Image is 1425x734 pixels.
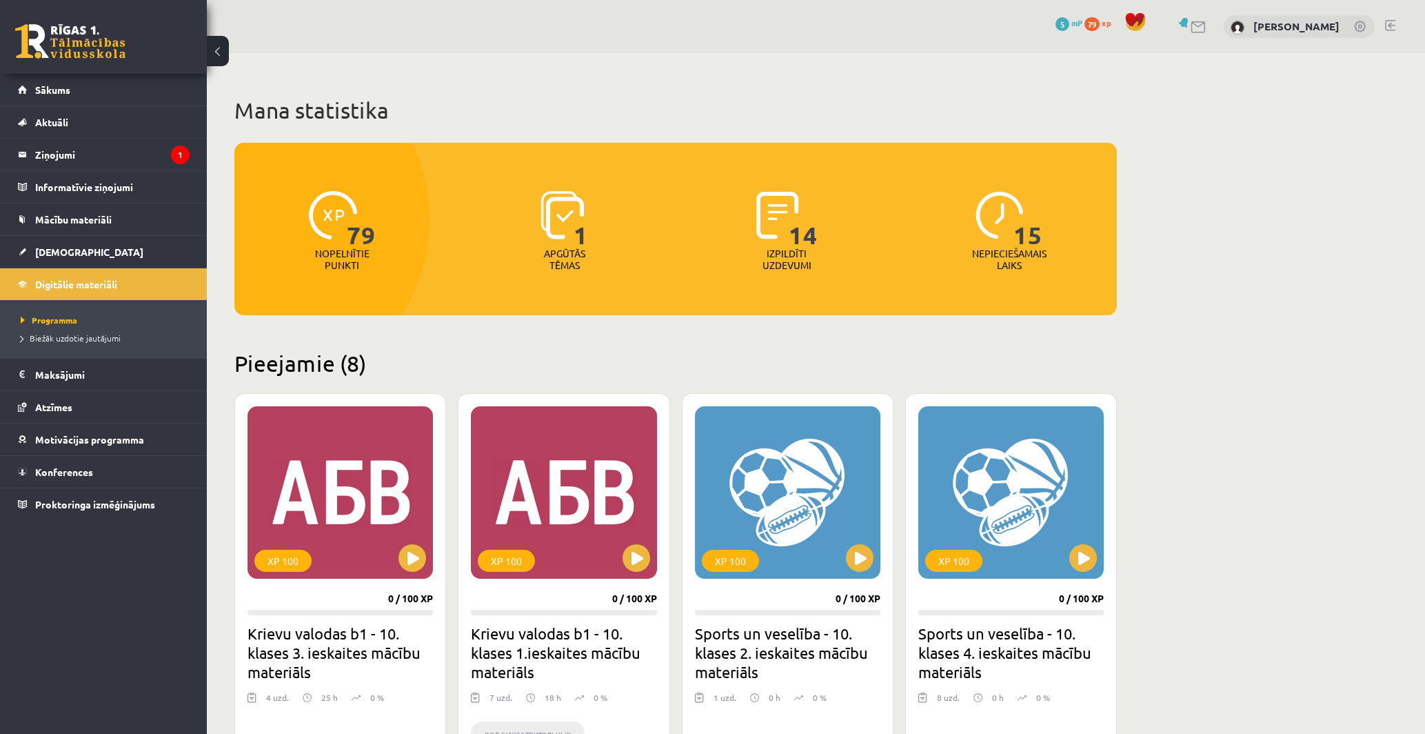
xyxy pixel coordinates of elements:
[171,146,190,164] i: 1
[992,691,1004,704] p: 0 h
[35,433,144,446] span: Motivācijas programma
[18,268,190,300] a: Digitālie materiāli
[35,278,117,290] span: Digitālie materiāli
[234,97,1117,124] h1: Mana statistika
[789,191,818,248] span: 14
[35,359,190,390] legend: Maksājumi
[925,550,982,572] div: XP 100
[18,456,190,488] a: Konferences
[15,24,125,59] a: Rīgas 1. Tālmācības vidusskola
[35,116,68,128] span: Aktuāli
[18,391,190,423] a: Atzīmes
[1253,19,1340,33] a: [PERSON_NAME]
[760,248,813,271] p: Izpildīti uzdevumi
[1071,17,1082,28] span: mP
[35,498,155,510] span: Proktoringa izmēģinājums
[18,236,190,268] a: [DEMOGRAPHIC_DATA]
[35,213,112,226] span: Mācību materiāli
[813,691,827,704] p: 0 %
[35,466,93,478] span: Konferences
[756,191,799,239] img: icon-completed-tasks-ad58ae20a441b2904462921112bc710f1caf180af7a3daa7317a5a94f2d26646.svg
[702,550,759,572] div: XP 100
[18,204,190,235] a: Mācību materiāli
[1055,17,1069,31] span: 5
[234,350,1117,377] h2: Pieejamie (8)
[35,139,190,170] legend: Ziņojumi
[1036,691,1050,704] p: 0 %
[321,691,338,704] p: 25 h
[21,332,193,344] a: Biežāk uzdotie jautājumi
[18,171,190,203] a: Informatīvie ziņojumi
[18,74,190,106] a: Sākums
[347,191,376,248] span: 79
[1055,17,1082,28] a: 5 mP
[266,691,289,712] div: 4 uzd.
[18,139,190,170] a: Ziņojumi1
[714,691,736,712] div: 1 uzd.
[471,624,656,682] h2: Krievu valodas b1 - 10. klases 1.ieskaites mācību materiāls
[489,691,512,712] div: 7 uzd.
[574,191,588,248] span: 1
[594,691,607,704] p: 0 %
[35,401,72,413] span: Atzīmes
[769,691,780,704] p: 0 h
[976,191,1024,239] img: icon-clock-7be60019b62300814b6bd22b8e044499b485619524d84068768e800edab66f18.svg
[35,83,70,96] span: Sākums
[695,624,880,682] h2: Sports un veselība - 10. klases 2. ieskaites mācību materiāls
[247,624,433,682] h2: Krievu valodas b1 - 10. klases 3. ieskaites mācību materiāls
[18,488,190,520] a: Proktoringa izmēģinājums
[21,314,193,326] a: Programma
[18,106,190,138] a: Aktuāli
[545,691,561,704] p: 18 h
[540,191,584,239] img: icon-learned-topics-4a711ccc23c960034f471b6e78daf4a3bad4a20eaf4de84257b87e66633f6470.svg
[21,315,77,326] span: Programma
[315,248,370,271] p: Nopelnītie punkti
[1231,21,1244,34] img: Kristaps Zomerfelds
[254,550,312,572] div: XP 100
[1084,17,1118,28] a: 79 xp
[1084,17,1100,31] span: 79
[478,550,535,572] div: XP 100
[370,691,384,704] p: 0 %
[538,248,592,271] p: Apgūtās tēmas
[1102,17,1111,28] span: xp
[918,624,1104,682] h2: Sports un veselība - 10. klases 4. ieskaites mācību materiāls
[18,359,190,390] a: Maksājumi
[21,333,121,344] span: Biežāk uzdotie jautājumi
[309,191,357,239] img: icon-xp-0682a9bc20223a9ccc6f5883a126b849a74cddfe5390d2b41b4391c66f2066e7.svg
[18,424,190,455] a: Motivācijas programma
[1013,191,1042,248] span: 15
[35,171,190,203] legend: Informatīvie ziņojumi
[35,246,143,258] span: [DEMOGRAPHIC_DATA]
[972,248,1047,271] p: Nepieciešamais laiks
[937,691,960,712] div: 8 uzd.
